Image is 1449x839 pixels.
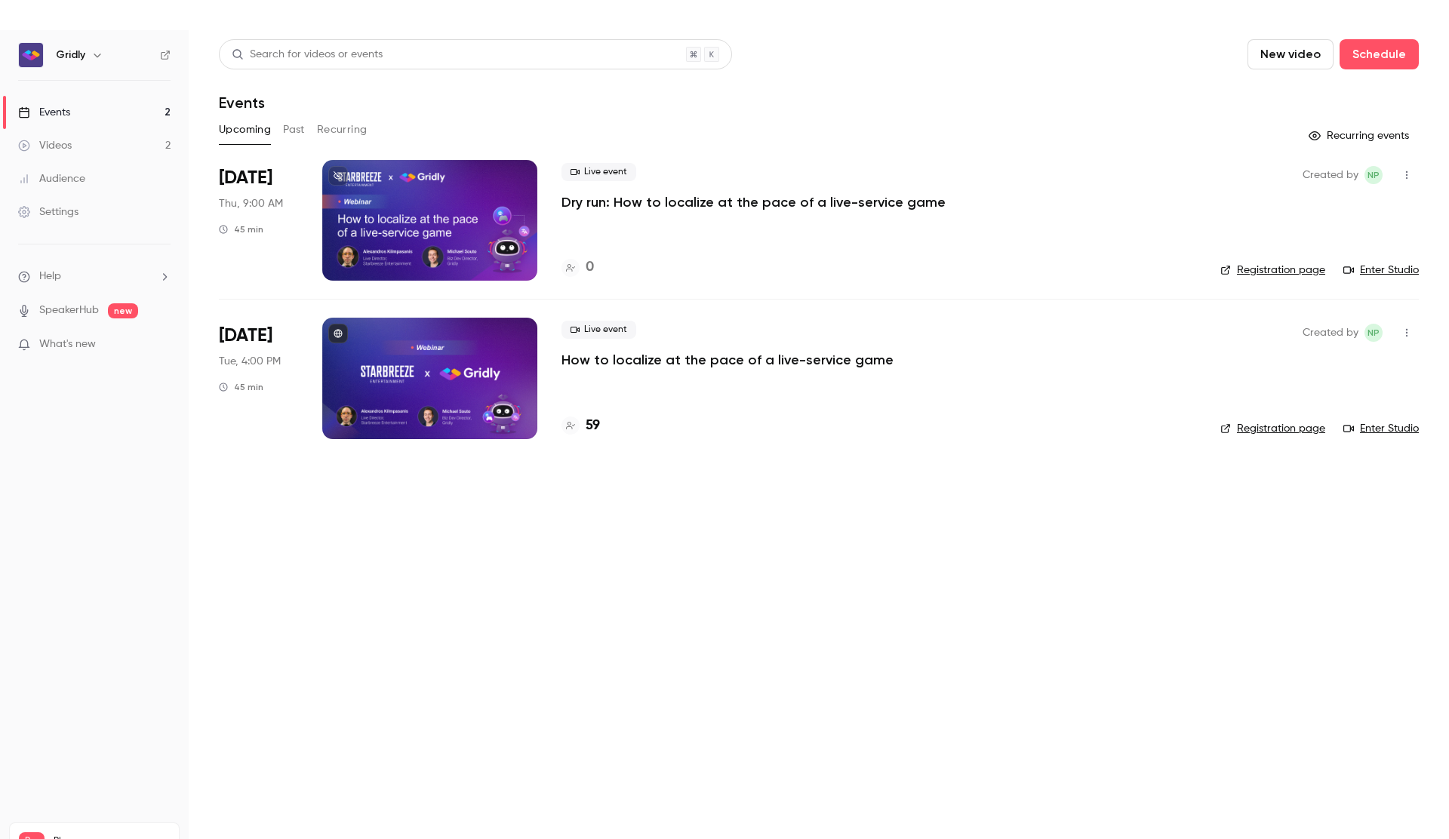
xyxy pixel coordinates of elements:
[1302,124,1419,148] button: Recurring events
[219,166,272,190] span: [DATE]
[283,118,305,142] button: Past
[1340,39,1419,69] button: Schedule
[39,337,96,352] span: What's new
[561,163,636,181] span: Live event
[41,88,53,100] img: tab_domain_overview_orange.svg
[167,89,254,99] div: Keywords by Traffic
[561,416,600,436] a: 59
[57,89,135,99] div: Domain Overview
[39,269,61,284] span: Help
[1343,263,1419,278] a: Enter Studio
[150,88,162,100] img: tab_keywords_by_traffic_grey.svg
[219,318,298,438] div: Sep 16 Tue, 4:00 PM (Europe/Stockholm)
[1343,421,1419,436] a: Enter Studio
[561,257,594,278] a: 0
[219,324,272,348] span: [DATE]
[219,160,298,281] div: Sep 11 Thu, 9:00 AM (Europe/Stockholm)
[1220,421,1325,436] a: Registration page
[42,24,74,36] div: v 4.0.25
[1367,324,1380,342] span: NP
[561,321,636,339] span: Live event
[18,269,171,284] li: help-dropdown-opener
[561,351,894,369] a: How to localize at the pace of a live-service game
[219,118,271,142] button: Upcoming
[219,354,281,369] span: Tue, 4:00 PM
[561,193,946,211] a: Dry run: How to localize at the pace of a live-service game
[18,204,78,220] div: Settings
[108,303,138,318] span: new
[586,257,594,278] h4: 0
[219,94,265,112] h1: Events
[19,43,43,67] img: Gridly
[24,24,36,36] img: logo_orange.svg
[18,105,70,120] div: Events
[39,303,99,318] a: SpeakerHub
[219,223,263,235] div: 45 min
[317,118,368,142] button: Recurring
[56,48,85,63] h6: Gridly
[1367,166,1380,184] span: NP
[1364,166,1383,184] span: Ngan Phan
[232,47,383,63] div: Search for videos or events
[586,416,600,436] h4: 59
[1220,263,1325,278] a: Registration page
[1247,39,1334,69] button: New video
[18,138,72,153] div: Videos
[219,381,263,393] div: 45 min
[24,39,36,51] img: website_grey.svg
[219,196,283,211] span: Thu, 9:00 AM
[1364,324,1383,342] span: Ngan Phan
[1303,324,1358,342] span: Created by
[18,171,85,186] div: Audience
[39,39,166,51] div: Domain: [DOMAIN_NAME]
[1303,166,1358,184] span: Created by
